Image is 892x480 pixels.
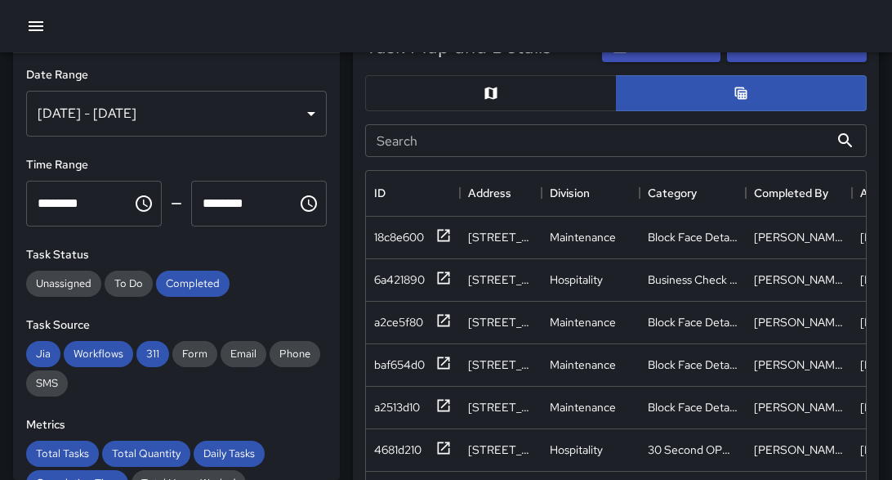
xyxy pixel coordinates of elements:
[172,341,217,367] div: Form
[156,276,230,290] span: Completed
[64,347,133,361] span: Workflows
[550,357,616,373] div: Maintenance
[221,341,266,367] div: Email
[754,357,844,373] div: Mike 9
[468,357,533,373] div: 827 Broadway
[754,314,844,330] div: Mike 9
[374,357,425,373] div: baf654d0
[754,399,844,415] div: Mike 9
[102,441,190,467] div: Total Quantity
[374,229,424,245] div: 18c8e600
[374,440,452,460] button: 4681d210
[550,442,603,458] div: Hospitality
[754,229,844,245] div: Mike 9
[136,347,169,361] span: 311
[483,85,499,101] svg: Map
[105,271,153,297] div: To Do
[468,271,533,288] div: 801 Broadway
[374,397,452,418] button: a2513d10
[270,341,320,367] div: Phone
[374,227,452,248] button: 18c8e600
[26,66,327,84] h6: Date Range
[468,314,533,330] div: 801 Broadway
[26,347,60,361] span: Jia
[156,271,230,297] div: Completed
[616,75,867,111] button: Table
[194,441,265,467] div: Daily Tasks
[468,229,533,245] div: 777 Broadway
[221,347,266,361] span: Email
[374,170,386,216] div: ID
[26,370,68,397] div: SMS
[468,399,533,415] div: 499 9th Street
[550,314,616,330] div: Maintenance
[460,170,542,216] div: Address
[374,270,452,290] button: 6a421890
[648,271,738,288] div: Business Check In Conducted
[366,170,460,216] div: ID
[746,170,852,216] div: Completed By
[365,75,617,111] button: Map
[127,187,160,220] button: Choose time, selected time is 12:00 AM
[26,246,327,264] h6: Task Status
[374,399,420,415] div: a2513d10
[26,271,101,297] div: Unassigned
[136,341,169,367] div: 311
[468,170,511,216] div: Address
[26,341,60,367] div: Jia
[754,442,844,458] div: Mike 9
[648,170,697,216] div: Category
[105,276,153,290] span: To Do
[648,229,738,245] div: Block Face Detailed
[172,347,217,361] span: Form
[26,91,327,137] div: [DATE] - [DATE]
[648,314,738,330] div: Block Face Detailed
[468,442,533,458] div: 817 Washington Street
[26,156,327,174] h6: Time Range
[26,446,99,460] span: Total Tasks
[374,314,423,330] div: a2ce5f80
[550,229,616,245] div: Maintenance
[640,170,746,216] div: Category
[754,271,844,288] div: Mike 9
[26,441,99,467] div: Total Tasks
[102,446,190,460] span: Total Quantity
[26,276,101,290] span: Unassigned
[64,341,133,367] div: Workflows
[194,446,265,460] span: Daily Tasks
[648,399,738,415] div: Block Face Detailed
[648,357,738,373] div: Block Face Detailed
[648,442,738,458] div: 30 Second OPD Engagement Conducted
[292,187,325,220] button: Choose time, selected time is 11:59 PM
[754,170,828,216] div: Completed By
[550,170,590,216] div: Division
[550,399,616,415] div: Maintenance
[374,355,452,375] button: baf654d0
[374,312,452,333] button: a2ce5f80
[733,85,749,101] svg: Table
[550,271,603,288] div: Hospitality
[374,442,421,458] div: 4681d210
[26,316,327,334] h6: Task Source
[374,271,425,288] div: 6a421890
[270,347,320,361] span: Phone
[26,376,68,390] span: SMS
[26,416,327,434] h6: Metrics
[542,170,640,216] div: Division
